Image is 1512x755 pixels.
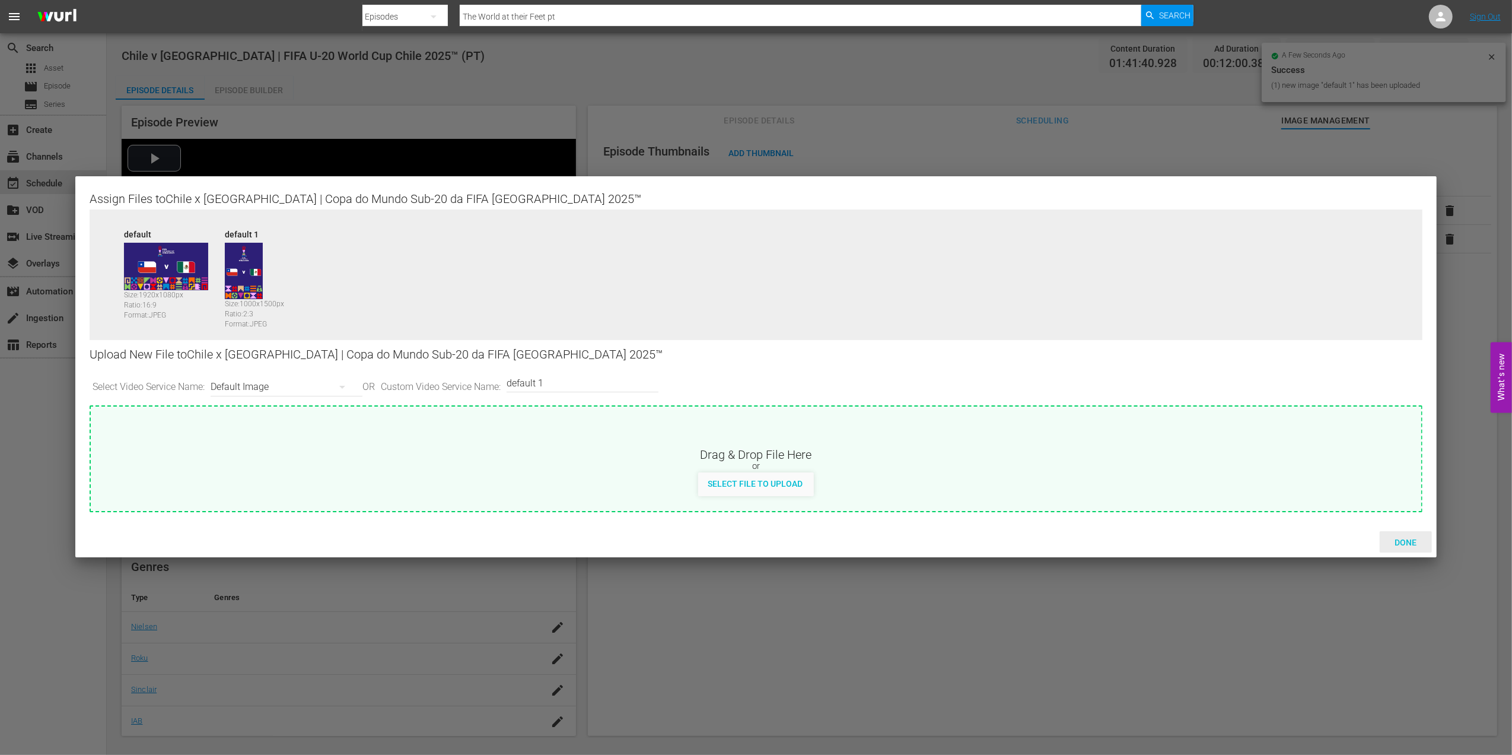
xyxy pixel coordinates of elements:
[1491,342,1512,413] button: Open Feedback Widget
[90,380,208,394] span: Select Video Service Name:
[225,243,262,299] img: 91593163-default-1_v1.jpg
[124,243,208,290] img: 91593163-default_v1.jpg
[91,461,1421,472] div: or
[1141,5,1193,26] button: Search
[211,370,356,404] div: Default Image
[378,380,504,394] span: Custom Video Service Name:
[698,472,812,494] button: Select File to Upload
[1385,538,1426,547] span: Done
[1159,5,1190,26] span: Search
[698,479,812,488] span: Select File to Upload
[1470,12,1501,21] a: Sign Out
[225,299,320,324] div: Size: 1000 x 1500 px Ratio: 2:3 Format: JPEG
[124,290,219,315] div: Size: 1920 x 1080 px Ratio: 16:9 Format: JPEG
[28,3,85,31] img: ans4CAIJ8jUAAAAAAAAAAAAAAAAAAAAAAAAgQb4GAAAAAAAAAAAAAAAAAAAAAAAAJMjXAAAAAAAAAAAAAAAAAAAAAAAAgAT5G...
[124,229,219,237] div: default
[359,380,378,394] span: OR
[91,446,1421,461] div: Drag & Drop File Here
[90,340,1422,369] div: Upload New File to Chile x [GEOGRAPHIC_DATA] | Copa do Mundo Sub-20 da FIFA [GEOGRAPHIC_DATA] 2025™
[1380,531,1432,553] button: Done
[90,191,1422,205] div: Assign Files to Chile x [GEOGRAPHIC_DATA] | Copa do Mundo Sub-20 da FIFA [GEOGRAPHIC_DATA] 2025™
[225,229,320,237] div: default 1
[7,9,21,24] span: menu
